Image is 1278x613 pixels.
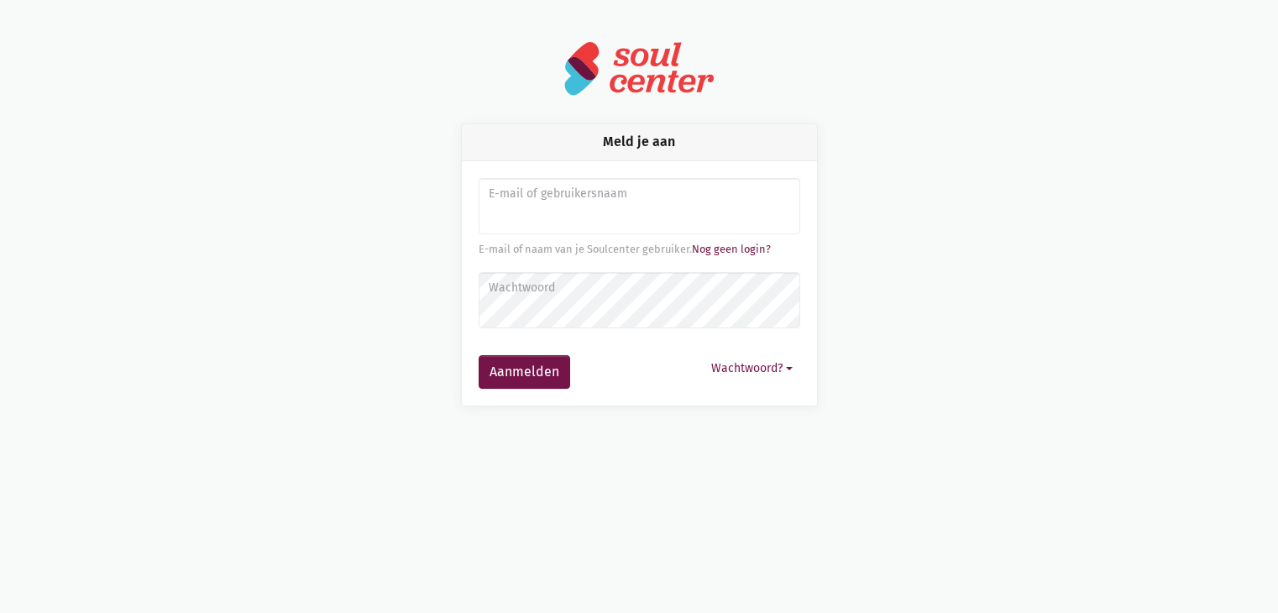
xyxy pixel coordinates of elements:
[479,178,800,389] form: Aanmelden
[479,241,800,258] div: E-mail of naam van je Soulcenter gebruiker.
[489,279,788,297] label: Wachtwoord
[704,355,800,381] button: Wachtwoord?
[479,355,570,389] button: Aanmelden
[462,124,817,160] div: Meld je aan
[692,243,771,255] a: Nog geen login?
[563,40,715,97] img: logo-soulcenter-full.svg
[489,185,788,203] label: E-mail of gebruikersnaam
